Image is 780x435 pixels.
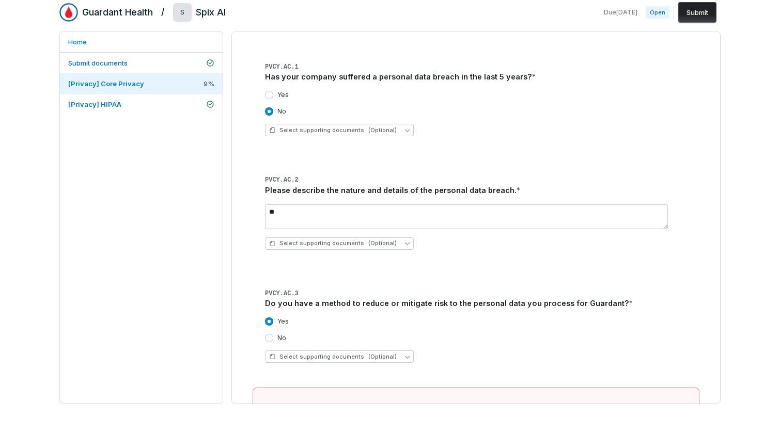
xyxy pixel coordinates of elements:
a: Submit documents [60,53,223,73]
div: Do you have a method to reduce or mitigate risk to the personal data you process for Guardant? [265,298,699,309]
span: PVCY.AC.4 [265,403,299,410]
button: Submit [678,2,716,23]
label: Yes [277,91,289,99]
div: Please describe the nature and details of the personal data breach. [265,185,699,196]
span: [Privacy] HIPAA [68,100,121,108]
label: Yes [277,317,289,326]
label: No [277,334,286,342]
span: 9 % [204,79,214,88]
span: Open [646,6,669,19]
div: Has your company suffered a personal data breach in the last 5 years? [265,71,699,83]
span: Select supporting documents [269,126,397,134]
span: Due [DATE] [604,8,637,17]
h2: / [161,3,165,19]
span: Select supporting documents [269,353,397,361]
a: [Privacy] HIPAA [60,94,223,115]
span: PVCY.AC.2 [265,176,299,184]
h2: Guardant Health [82,6,153,19]
span: (Optional) [368,353,397,361]
span: (Optional) [368,126,397,134]
span: Select supporting documents [269,239,397,247]
h2: Spix AI [196,6,226,19]
span: PVCY.AC.3 [265,290,299,297]
a: [Privacy] Core Privacy9% [60,73,223,94]
a: Home [60,31,223,52]
span: [Privacy] Core Privacy [68,79,144,88]
span: PVCY.AC.1 [265,63,299,71]
label: No [277,107,286,116]
span: (Optional) [368,239,397,247]
span: Submit documents [68,59,128,67]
